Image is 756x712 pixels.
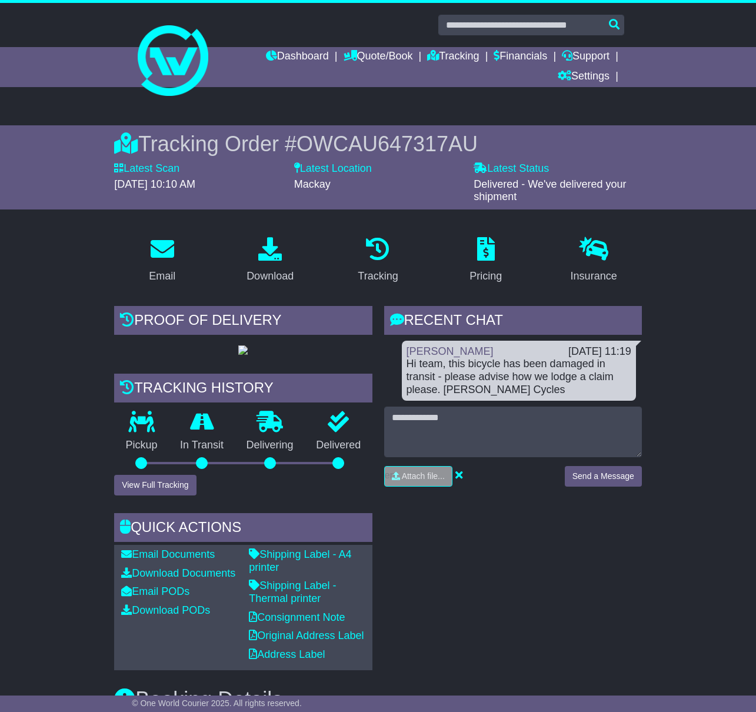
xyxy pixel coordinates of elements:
img: GetPodImage [238,345,248,355]
a: Download Documents [121,567,235,579]
a: Download [239,233,301,288]
a: Pricing [462,233,509,288]
span: Delivered - We've delivered your shipment [474,178,626,203]
a: Email Documents [121,548,215,560]
a: Tracking [350,233,405,288]
div: Quick Actions [114,513,372,545]
div: [DATE] 11:19 [568,345,631,358]
p: In Transit [169,439,235,452]
span: [DATE] 10:10 AM [114,178,195,190]
a: Settings [558,67,610,87]
div: Tracking [358,268,398,284]
a: Shipping Label - A4 printer [249,548,351,573]
button: View Full Tracking [114,475,196,495]
a: Dashboard [266,47,329,67]
a: [PERSON_NAME] [407,345,494,357]
div: Tracking Order # [114,131,642,157]
p: Delivered [305,439,372,452]
button: Send a Message [565,466,642,487]
h3: Booking Details [114,688,642,711]
a: Original Address Label [249,630,364,641]
a: Consignment Note [249,611,345,623]
div: Insurance [571,268,617,284]
div: RECENT CHAT [384,306,642,338]
a: Email [141,233,183,288]
span: © One World Courier 2025. All rights reserved. [132,698,302,708]
p: Pickup [114,439,169,452]
a: Support [562,47,610,67]
span: OWCAU647317AU [297,132,478,156]
div: Hi team, this bicycle has been damaged in transit - please advise how we lodge a claim please. [P... [407,358,631,396]
a: Insurance [563,233,625,288]
a: Financials [494,47,547,67]
label: Latest Location [294,162,372,175]
a: Quote/Book [344,47,413,67]
p: Delivering [235,439,305,452]
div: Email [149,268,175,284]
a: Email PODs [121,585,189,597]
a: Shipping Label - Thermal printer [249,580,336,604]
a: Address Label [249,648,325,660]
label: Latest Status [474,162,549,175]
div: Pricing [469,268,502,284]
a: Tracking [427,47,479,67]
div: Download [247,268,294,284]
div: Proof of Delivery [114,306,372,338]
label: Latest Scan [114,162,179,175]
div: Tracking history [114,374,372,405]
a: Download PODs [121,604,210,616]
span: Mackay [294,178,331,190]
